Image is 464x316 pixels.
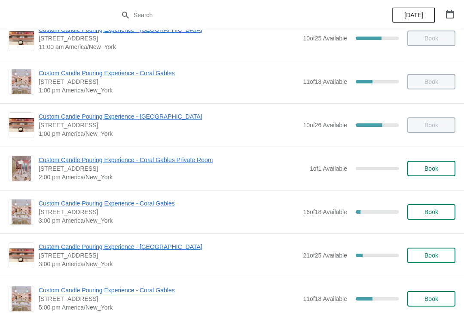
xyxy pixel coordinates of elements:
[133,7,348,23] input: Search
[9,31,34,46] img: Custom Candle Pouring Experience - Fort Lauderdale | 914 East Las Olas Boulevard, Fort Lauderdale...
[39,199,299,208] span: Custom Candle Pouring Experience - Coral Gables
[39,251,299,260] span: [STREET_ADDRESS]
[39,86,299,95] span: 1:00 pm America/New_York
[392,7,435,23] button: [DATE]
[39,303,299,312] span: 5:00 pm America/New_York
[424,165,438,172] span: Book
[39,121,299,129] span: [STREET_ADDRESS]
[424,252,438,259] span: Book
[39,43,299,51] span: 11:00 am America/New_York
[424,295,438,302] span: Book
[9,118,34,132] img: Custom Candle Pouring Experience - Fort Lauderdale | 914 East Las Olas Boulevard, Fort Lauderdale...
[303,35,347,42] span: 10 of 25 Available
[303,209,347,215] span: 16 of 18 Available
[303,122,347,129] span: 10 of 26 Available
[12,199,32,224] img: Custom Candle Pouring Experience - Coral Gables | 154 Giralda Avenue, Coral Gables, FL, USA | 3:0...
[39,286,299,295] span: Custom Candle Pouring Experience - Coral Gables
[407,248,455,263] button: Book
[39,34,299,43] span: [STREET_ADDRESS]
[39,164,305,173] span: [STREET_ADDRESS]
[39,173,305,181] span: 2:00 pm America/New_York
[39,242,299,251] span: Custom Candle Pouring Experience - [GEOGRAPHIC_DATA]
[407,161,455,176] button: Book
[9,249,34,263] img: Custom Candle Pouring Experience - Fort Lauderdale | 914 East Las Olas Boulevard, Fort Lauderdale...
[39,260,299,268] span: 3:00 pm America/New_York
[39,77,299,86] span: [STREET_ADDRESS]
[12,286,32,311] img: Custom Candle Pouring Experience - Coral Gables | 154 Giralda Avenue, Coral Gables, FL, USA | 5:0...
[303,78,347,85] span: 11 of 18 Available
[39,216,299,225] span: 3:00 pm America/New_York
[12,156,31,181] img: Custom Candle Pouring Experience - Coral Gables Private Room | 154 Giralda Avenue, Coral Gables, ...
[407,204,455,220] button: Book
[39,208,299,216] span: [STREET_ADDRESS]
[39,295,299,303] span: [STREET_ADDRESS]
[407,291,455,307] button: Book
[404,12,423,18] span: [DATE]
[39,129,299,138] span: 1:00 pm America/New_York
[303,295,347,302] span: 11 of 18 Available
[424,209,438,215] span: Book
[39,69,299,77] span: Custom Candle Pouring Experience - Coral Gables
[303,252,347,259] span: 21 of 25 Available
[12,69,32,94] img: Custom Candle Pouring Experience - Coral Gables | 154 Giralda Avenue, Coral Gables, FL, USA | 1:0...
[39,112,299,121] span: Custom Candle Pouring Experience - [GEOGRAPHIC_DATA]
[310,165,347,172] span: 1 of 1 Available
[39,156,305,164] span: Custom Candle Pouring Experience - Coral Gables Private Room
